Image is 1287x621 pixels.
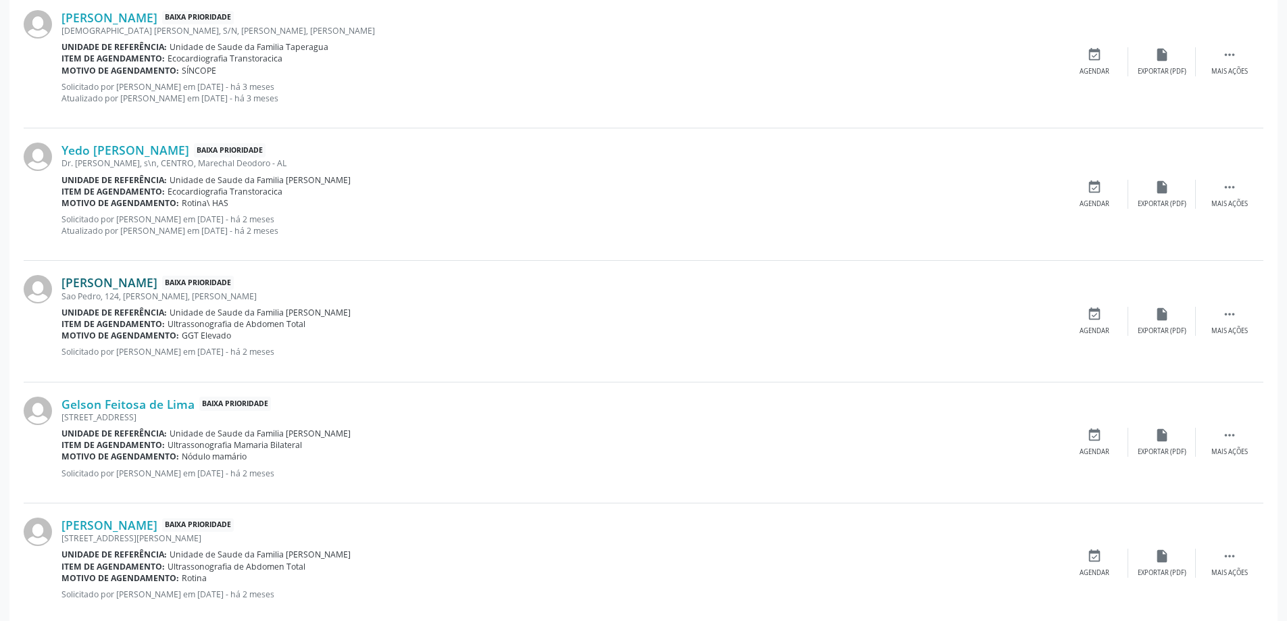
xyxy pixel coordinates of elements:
div: Mais ações [1211,326,1248,336]
i:  [1222,307,1237,322]
span: Ecocardiografia Transtoracica [168,186,282,197]
p: Solicitado por [PERSON_NAME] em [DATE] - há 2 meses [61,589,1061,600]
span: Baixa Prioridade [194,143,266,157]
b: Motivo de agendamento: [61,451,179,462]
b: Motivo de agendamento: [61,65,179,76]
i:  [1222,47,1237,62]
b: Motivo de agendamento: [61,330,179,341]
span: Unidade de Saude da Familia Taperagua [170,41,328,53]
b: Item de agendamento: [61,186,165,197]
div: Mais ações [1211,67,1248,76]
a: [PERSON_NAME] [61,275,157,290]
i:  [1222,180,1237,195]
p: Solicitado por [PERSON_NAME] em [DATE] - há 2 meses [61,468,1061,479]
b: Unidade de referência: [61,307,167,318]
p: Solicitado por [PERSON_NAME] em [DATE] - há 2 meses [61,346,1061,357]
b: Item de agendamento: [61,318,165,330]
span: Ultrassonografia Mamaria Bilateral [168,439,302,451]
span: Rotina [182,572,207,584]
a: Gelson Feitosa de Lima [61,397,195,412]
div: Exportar (PDF) [1138,67,1186,76]
img: img [24,518,52,546]
div: Mais ações [1211,568,1248,578]
i: insert_drive_file [1155,180,1169,195]
b: Item de agendamento: [61,439,165,451]
span: Unidade de Saude da Familia [PERSON_NAME] [170,174,351,186]
i: insert_drive_file [1155,549,1169,564]
div: Exportar (PDF) [1138,447,1186,457]
span: Rotina\ HAS [182,197,228,209]
a: Yedo [PERSON_NAME] [61,143,189,157]
b: Motivo de agendamento: [61,197,179,209]
span: Ultrassonografia de Abdomen Total [168,561,305,572]
b: Unidade de referência: [61,549,167,560]
div: Agendar [1080,447,1109,457]
span: Ultrassonografia de Abdomen Total [168,318,305,330]
img: img [24,275,52,303]
div: Agendar [1080,199,1109,209]
div: [DEMOGRAPHIC_DATA] [PERSON_NAME], S/N, [PERSON_NAME], [PERSON_NAME] [61,25,1061,36]
i: insert_drive_file [1155,307,1169,322]
i: insert_drive_file [1155,47,1169,62]
div: Dr. [PERSON_NAME], s\n, CENTRO, Marechal Deodoro - AL [61,157,1061,169]
b: Motivo de agendamento: [61,572,179,584]
i: event_available [1087,47,1102,62]
b: Unidade de referência: [61,174,167,186]
span: Unidade de Saude da Familia [PERSON_NAME] [170,307,351,318]
a: [PERSON_NAME] [61,10,157,25]
span: Baixa Prioridade [199,397,271,411]
span: SÍNCOPE [182,65,216,76]
span: Baixa Prioridade [162,518,234,532]
img: img [24,143,52,171]
i:  [1222,428,1237,443]
span: Unidade de Saude da Familia [PERSON_NAME] [170,428,351,439]
i: insert_drive_file [1155,428,1169,443]
a: [PERSON_NAME] [61,518,157,532]
b: Unidade de referência: [61,41,167,53]
div: Agendar [1080,568,1109,578]
img: img [24,10,52,39]
span: Unidade de Saude da Familia [PERSON_NAME] [170,549,351,560]
div: Exportar (PDF) [1138,326,1186,336]
i:  [1222,549,1237,564]
div: Agendar [1080,67,1109,76]
span: GGT Elevado [182,330,231,341]
div: Mais ações [1211,447,1248,457]
i: event_available [1087,549,1102,564]
div: [STREET_ADDRESS][PERSON_NAME] [61,532,1061,544]
b: Item de agendamento: [61,53,165,64]
i: event_available [1087,428,1102,443]
span: Nódulo mamário [182,451,247,462]
div: [STREET_ADDRESS] [61,412,1061,423]
b: Item de agendamento: [61,561,165,572]
div: Agendar [1080,326,1109,336]
p: Solicitado por [PERSON_NAME] em [DATE] - há 2 meses Atualizado por [PERSON_NAME] em [DATE] - há 2... [61,214,1061,237]
div: Exportar (PDF) [1138,568,1186,578]
div: Exportar (PDF) [1138,199,1186,209]
span: Ecocardiografia Transtoracica [168,53,282,64]
img: img [24,397,52,425]
div: Mais ações [1211,199,1248,209]
span: Baixa Prioridade [162,11,234,25]
span: Baixa Prioridade [162,276,234,290]
div: Sao Pedro, 124, [PERSON_NAME], [PERSON_NAME] [61,291,1061,302]
i: event_available [1087,180,1102,195]
p: Solicitado por [PERSON_NAME] em [DATE] - há 3 meses Atualizado por [PERSON_NAME] em [DATE] - há 3... [61,81,1061,104]
b: Unidade de referência: [61,428,167,439]
i: event_available [1087,307,1102,322]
